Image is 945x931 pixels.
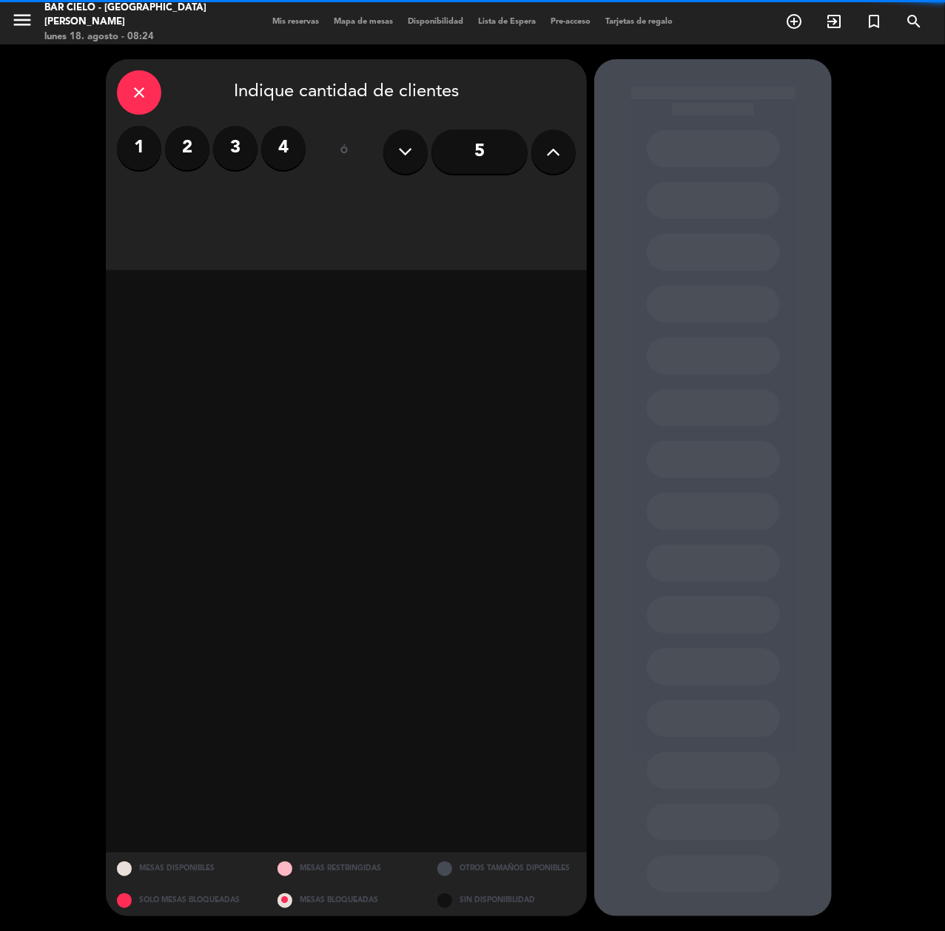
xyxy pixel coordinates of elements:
[44,30,225,44] div: lunes 18. agosto - 08:24
[11,9,33,36] button: menu
[265,18,326,26] span: Mis reservas
[865,13,883,30] i: turned_in_not
[426,853,587,884] div: OTROS TAMAÑOS DIPONIBLES
[825,13,843,30] i: exit_to_app
[326,18,400,26] span: Mapa de mesas
[785,13,803,30] i: add_circle_outline
[117,126,161,170] label: 1
[44,1,225,30] div: Bar Cielo - [GEOGRAPHIC_DATA][PERSON_NAME]
[320,126,369,178] div: ó
[266,853,427,884] div: MESAS RESTRINGIDAS
[165,126,209,170] label: 2
[261,126,306,170] label: 4
[266,884,427,916] div: MESAS BLOQUEADAS
[117,70,576,115] div: Indique cantidad de clientes
[905,13,923,30] i: search
[543,18,598,26] span: Pre-acceso
[598,18,680,26] span: Tarjetas de regalo
[213,126,258,170] label: 3
[471,18,543,26] span: Lista de Espera
[130,84,148,101] i: close
[106,884,266,916] div: SOLO MESAS BLOQUEADAS
[400,18,471,26] span: Disponibilidad
[106,853,266,884] div: MESAS DISPONIBLES
[426,884,587,916] div: SIN DISPONIBILIDAD
[11,9,33,31] i: menu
